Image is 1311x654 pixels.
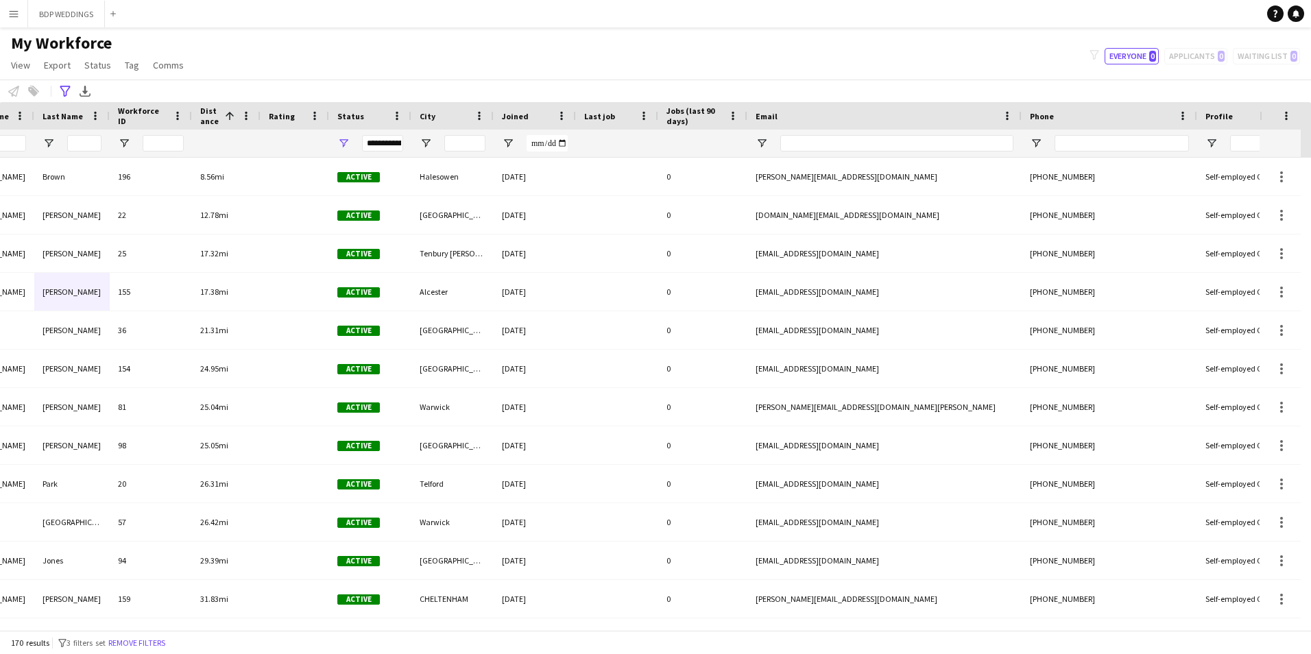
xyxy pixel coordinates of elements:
[34,503,110,541] div: [GEOGRAPHIC_DATA]
[411,273,494,311] div: Alcester
[125,59,139,71] span: Tag
[337,594,380,605] span: Active
[747,580,1022,618] div: [PERSON_NAME][EMAIL_ADDRESS][DOMAIN_NAME]
[200,517,228,527] span: 26.42mi
[84,59,111,71] span: Status
[411,465,494,502] div: Telford
[200,248,228,258] span: 17.32mi
[420,137,432,149] button: Open Filter Menu
[44,59,71,71] span: Export
[658,273,747,311] div: 0
[200,440,228,450] span: 25.05mi
[411,542,494,579] div: [GEOGRAPHIC_DATA]
[34,234,110,272] div: [PERSON_NAME]
[1022,234,1197,272] div: [PHONE_NUMBER]
[756,137,768,149] button: Open Filter Menu
[411,503,494,541] div: Warwick
[502,111,529,121] span: Joined
[658,350,747,387] div: 0
[337,556,380,566] span: Active
[1205,111,1233,121] span: Profile
[34,350,110,387] div: [PERSON_NAME]
[494,465,576,502] div: [DATE]
[337,172,380,182] span: Active
[1022,542,1197,579] div: [PHONE_NUMBER]
[1197,350,1285,387] div: Self-employed Crew
[34,426,110,464] div: [PERSON_NAME]
[110,542,192,579] div: 94
[337,287,380,298] span: Active
[34,542,110,579] div: Jones
[337,137,350,149] button: Open Filter Menu
[43,111,83,121] span: Last Name
[411,426,494,464] div: [GEOGRAPHIC_DATA]
[118,106,167,126] span: Workforce ID
[494,542,576,579] div: [DATE]
[110,158,192,195] div: 196
[337,249,380,259] span: Active
[34,158,110,195] div: Brown
[747,388,1022,426] div: [PERSON_NAME][EMAIL_ADDRESS][DOMAIN_NAME][PERSON_NAME]
[1022,273,1197,311] div: [PHONE_NUMBER]
[110,503,192,541] div: 57
[1030,137,1042,149] button: Open Filter Menu
[494,350,576,387] div: [DATE]
[494,234,576,272] div: [DATE]
[747,196,1022,234] div: [DOMAIN_NAME][EMAIL_ADDRESS][DOMAIN_NAME]
[200,287,228,297] span: 17.38mi
[110,426,192,464] div: 98
[200,171,224,182] span: 8.56mi
[200,402,228,412] span: 25.04mi
[11,33,112,53] span: My Workforce
[1197,580,1285,618] div: Self-employed Crew
[110,580,192,618] div: 159
[67,638,106,648] span: 3 filters set
[1030,111,1054,121] span: Phone
[200,106,219,126] span: Distance
[43,137,55,149] button: Open Filter Menu
[747,234,1022,272] div: [EMAIL_ADDRESS][DOMAIN_NAME]
[411,388,494,426] div: Warwick
[1022,311,1197,349] div: [PHONE_NUMBER]
[337,441,380,451] span: Active
[494,196,576,234] div: [DATE]
[200,479,228,489] span: 26.31mi
[411,580,494,618] div: CHELTENHAM
[658,465,747,502] div: 0
[658,388,747,426] div: 0
[143,135,184,152] input: Workforce ID Filter Input
[1022,503,1197,541] div: [PHONE_NUMBER]
[119,56,145,74] a: Tag
[494,503,576,541] div: [DATE]
[1197,465,1285,502] div: Self-employed Crew
[658,503,747,541] div: 0
[34,273,110,311] div: [PERSON_NAME]
[1149,51,1156,62] span: 0
[153,59,184,71] span: Comms
[28,1,105,27] button: BDP WEDDINGS
[1022,158,1197,195] div: [PHONE_NUMBER]
[57,83,73,99] app-action-btn: Advanced filters
[38,56,76,74] a: Export
[1022,350,1197,387] div: [PHONE_NUMBER]
[494,311,576,349] div: [DATE]
[200,363,228,374] span: 24.95mi
[494,273,576,311] div: [DATE]
[666,106,723,126] span: Jobs (last 90 days)
[337,402,380,413] span: Active
[411,311,494,349] div: [GEOGRAPHIC_DATA]
[1055,135,1189,152] input: Phone Filter Input
[411,158,494,195] div: Halesowen
[1105,48,1159,64] button: Everyone0
[337,326,380,336] span: Active
[1022,465,1197,502] div: [PHONE_NUMBER]
[527,135,568,152] input: Joined Filter Input
[106,635,168,651] button: Remove filters
[34,311,110,349] div: [PERSON_NAME]
[110,350,192,387] div: 154
[1197,234,1285,272] div: Self-employed Crew
[747,465,1022,502] div: [EMAIL_ADDRESS][DOMAIN_NAME]
[658,196,747,234] div: 0
[1022,196,1197,234] div: [PHONE_NUMBER]
[1197,311,1285,349] div: Self-employed Crew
